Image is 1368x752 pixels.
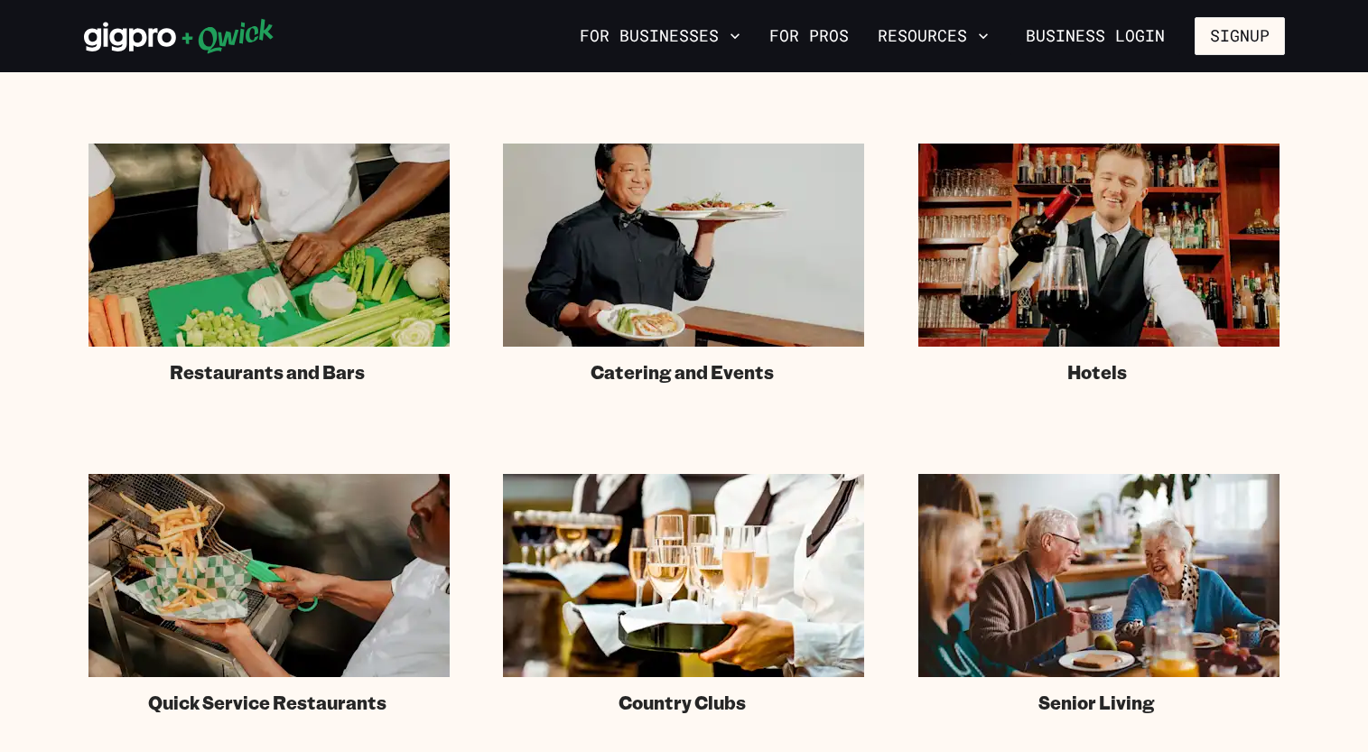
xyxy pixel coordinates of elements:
[503,474,864,677] img: Country club catered event
[1195,17,1285,55] button: Signup
[88,144,450,347] img: Chef in kitchen
[1067,361,1127,384] span: Hotels
[170,361,365,384] span: Restaurants and Bars
[918,144,1280,384] a: Hotels
[762,21,856,51] a: For Pros
[619,692,746,714] span: Country Clubs
[918,144,1280,347] img: Hotel staff serving at bar
[1010,17,1180,55] a: Business Login
[88,144,450,384] a: Restaurants and Bars
[918,474,1280,714] a: Senior Living
[503,144,864,384] a: Catering and Events
[503,144,864,347] img: Catering staff carrying dishes.
[572,21,748,51] button: For Businesses
[88,474,450,714] a: Quick Service Restaurants
[918,474,1280,677] img: Server bringing food to a retirement community member
[88,474,450,677] img: Fast food fry station
[503,474,864,714] a: Country Clubs
[870,21,996,51] button: Resources
[1038,692,1155,714] span: Senior Living
[591,361,774,384] span: Catering and Events
[148,692,386,714] span: Quick Service Restaurants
